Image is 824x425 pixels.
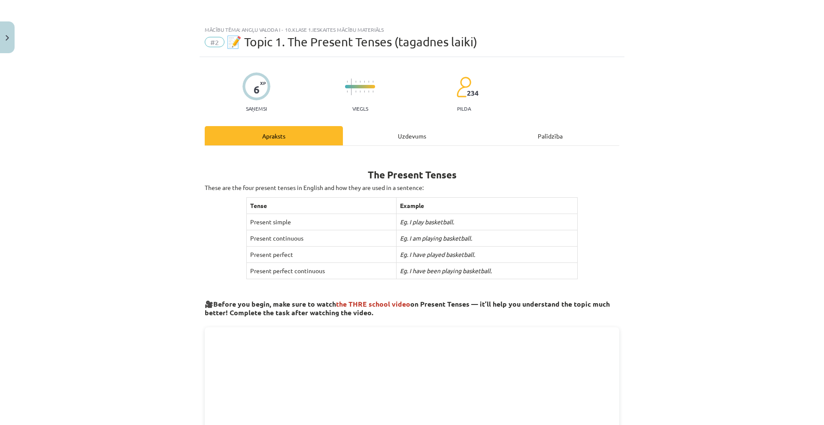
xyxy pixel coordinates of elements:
td: Present perfect continuous [246,263,396,279]
div: Mācību tēma: Angļu valoda i - 10.klase 1.ieskaites mācību materiāls [205,27,619,33]
span: the THRE school video [336,299,410,308]
h3: 🎥 [205,293,619,318]
b: The Present Tenses [368,169,457,181]
i: Eg. I am playing basketball. [400,234,472,242]
div: Uzdevums [343,126,481,145]
img: icon-short-line-57e1e144782c952c97e751825c79c345078a6d821885a25fce030b3d8c18986b.svg [360,81,360,83]
p: pilda [457,105,471,112]
span: 234 [467,89,479,97]
img: icon-short-line-57e1e144782c952c97e751825c79c345078a6d821885a25fce030b3d8c18986b.svg [368,81,369,83]
div: Apraksts [205,126,343,145]
img: icon-short-line-57e1e144782c952c97e751825c79c345078a6d821885a25fce030b3d8c18986b.svg [368,90,369,93]
th: Example [396,198,577,214]
img: icon-short-line-57e1e144782c952c97e751825c79c345078a6d821885a25fce030b3d8c18986b.svg [373,81,373,83]
img: students-c634bb4e5e11cddfef0936a35e636f08e4e9abd3cc4e673bd6f9a4125e45ecb1.svg [456,76,471,98]
i: Eg. I have been playing basketball. [400,267,492,274]
img: icon-short-line-57e1e144782c952c97e751825c79c345078a6d821885a25fce030b3d8c18986b.svg [360,90,360,93]
img: icon-close-lesson-0947bae3869378f0d4975bcd49f059093ad1ed9edebbc8119c70593378902aed.svg [6,35,9,41]
p: These are the four present tenses in English and how they are used in a sentence: [205,183,619,192]
span: 📝 Topic 1. The Present Tenses (tagadnes laiki) [227,35,477,49]
strong: Before you begin, make sure to watch on Present Tenses — it’ll help you understand the topic much... [205,299,610,317]
img: icon-short-line-57e1e144782c952c97e751825c79c345078a6d821885a25fce030b3d8c18986b.svg [364,90,365,93]
img: icon-long-line-d9ea69661e0d244f92f715978eff75569469978d946b2353a9bb055b3ed8787d.svg [351,78,352,95]
td: Present continuous [246,230,396,247]
img: icon-short-line-57e1e144782c952c97e751825c79c345078a6d821885a25fce030b3d8c18986b.svg [355,81,356,83]
img: icon-short-line-57e1e144782c952c97e751825c79c345078a6d821885a25fce030b3d8c18986b.svg [373,90,373,93]
span: #2 [205,37,224,47]
img: icon-short-line-57e1e144782c952c97e751825c79c345078a6d821885a25fce030b3d8c18986b.svg [364,81,365,83]
div: Palīdzība [481,126,619,145]
th: Tense [246,198,396,214]
p: Saņemsi [242,105,270,112]
div: 6 [254,84,260,96]
i: Eg. I play basketball. [400,218,454,226]
span: XP [260,81,266,85]
img: icon-short-line-57e1e144782c952c97e751825c79c345078a6d821885a25fce030b3d8c18986b.svg [355,90,356,93]
p: Viegls [352,105,368,112]
i: Eg. I have played basketball. [400,250,475,258]
td: Present simple [246,214,396,230]
td: Present perfect [246,247,396,263]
